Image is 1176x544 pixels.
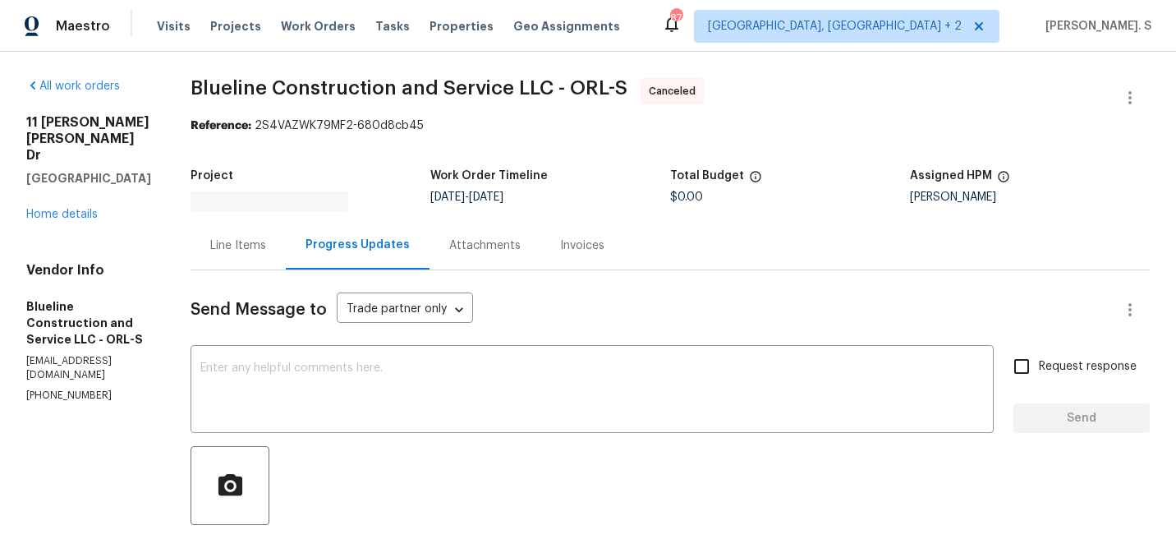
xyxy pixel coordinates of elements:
a: Home details [26,209,98,220]
span: $0.00 [670,191,703,203]
span: [PERSON_NAME]. S [1039,18,1151,35]
span: Request response [1039,358,1137,376]
b: Reference: [191,120,251,131]
div: Line Items [210,237,266,254]
h4: Vendor Info [26,262,151,279]
h5: Work Order Timeline [430,170,548,182]
span: [DATE] [469,191,503,203]
span: [GEOGRAPHIC_DATA], [GEOGRAPHIC_DATA] + 2 [708,18,962,35]
h5: Assigned HPM [910,170,992,182]
h5: Project [191,170,233,182]
span: Visits [157,18,191,35]
div: Progress Updates [305,237,410,253]
h5: Blueline Construction and Service LLC - ORL-S [26,298,151,348]
div: [PERSON_NAME] [910,191,1150,203]
span: Send Message to [191,302,327,318]
span: Maestro [56,18,110,35]
div: 2S4VAZWK79MF2-680d8cb45 [191,118,1150,134]
span: [DATE] [430,191,465,203]
div: Invoices [560,237,604,254]
div: Attachments [449,237,521,254]
span: Work Orders [281,18,356,35]
span: Canceled [649,83,702,99]
span: - [430,191,503,203]
span: Geo Assignments [513,18,620,35]
h2: 11 [PERSON_NAME] [PERSON_NAME] Dr [26,114,151,164]
span: Blueline Construction and Service LLC - ORL-S [191,78,627,98]
span: The total cost of line items that have been proposed by Opendoor. This sum includes line items th... [749,170,762,191]
span: Projects [210,18,261,35]
a: All work orders [26,81,120,92]
span: Properties [430,18,494,35]
span: Tasks [375,21,410,32]
span: The hpm assigned to this work order. [997,170,1010,191]
div: 87 [670,10,682,26]
h5: Total Budget [670,170,744,182]
p: [EMAIL_ADDRESS][DOMAIN_NAME] [26,354,151,382]
h5: [GEOGRAPHIC_DATA] [26,170,151,187]
div: Trade partner only [337,297,473,324]
p: [PHONE_NUMBER] [26,389,151,403]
